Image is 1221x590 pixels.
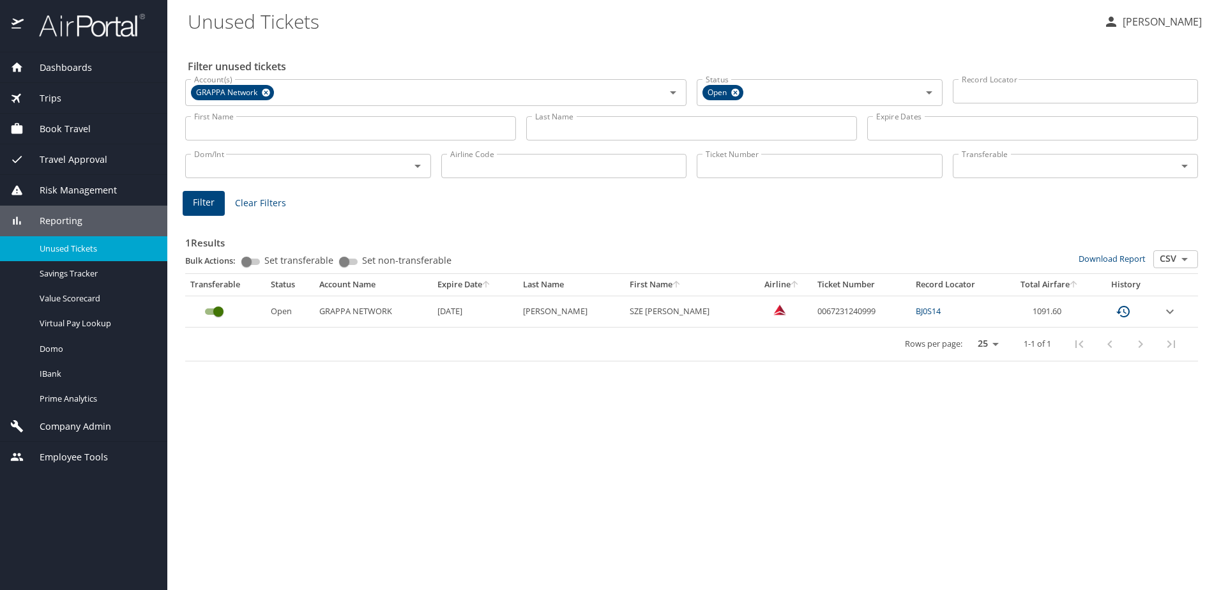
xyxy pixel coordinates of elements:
[362,256,451,265] span: Set non-transferable
[1004,274,1095,296] th: Total Airfare
[911,274,1004,296] th: Record Locator
[1176,157,1194,175] button: Open
[230,192,291,215] button: Clear Filters
[1162,304,1178,319] button: expand row
[24,122,91,136] span: Book Travel
[188,56,1201,77] h2: Filter unused tickets
[40,393,152,405] span: Prime Analytics
[40,317,152,329] span: Virtual Pay Lookup
[916,305,941,317] a: BJ0S14
[920,84,938,102] button: Open
[191,86,265,100] span: GRAPPA Network
[188,1,1093,41] h1: Unused Tickets
[672,281,681,289] button: sort
[193,195,215,211] span: Filter
[314,274,432,296] th: Account Name
[1079,253,1146,264] a: Download Report
[24,91,61,105] span: Trips
[24,61,92,75] span: Dashboards
[183,191,225,216] button: Filter
[702,86,734,100] span: Open
[432,296,518,327] td: [DATE]
[1004,296,1095,327] td: 1091.60
[185,228,1198,250] h3: 1 Results
[314,296,432,327] td: GRAPPA NETWORK
[905,340,962,348] p: Rows per page:
[432,274,518,296] th: Expire Date
[40,268,152,280] span: Savings Tracker
[40,368,152,380] span: IBank
[1070,281,1079,289] button: sort
[791,281,800,289] button: sort
[25,13,145,38] img: airportal-logo.png
[773,303,786,316] img: Delta Airlines
[625,274,752,296] th: First Name
[812,274,911,296] th: Ticket Number
[266,274,314,296] th: Status
[625,296,752,327] td: SZE [PERSON_NAME]
[702,85,743,100] div: Open
[1176,250,1194,268] button: Open
[24,450,108,464] span: Employee Tools
[185,274,1198,361] table: custom pagination table
[185,255,246,266] p: Bulk Actions:
[482,281,491,289] button: sort
[409,157,427,175] button: Open
[1024,340,1051,348] p: 1-1 of 1
[518,296,625,327] td: [PERSON_NAME]
[812,296,911,327] td: 0067231240999
[191,85,274,100] div: GRAPPA Network
[235,195,286,211] span: Clear Filters
[11,13,25,38] img: icon-airportal.png
[40,343,152,355] span: Domo
[752,274,812,296] th: Airline
[264,256,333,265] span: Set transferable
[1119,14,1202,29] p: [PERSON_NAME]
[24,214,82,228] span: Reporting
[266,296,314,327] td: Open
[190,279,261,291] div: Transferable
[1098,10,1207,33] button: [PERSON_NAME]
[40,292,152,305] span: Value Scorecard
[1095,274,1157,296] th: History
[24,420,111,434] span: Company Admin
[24,183,117,197] span: Risk Management
[967,335,1003,354] select: rows per page
[518,274,625,296] th: Last Name
[24,153,107,167] span: Travel Approval
[40,243,152,255] span: Unused Tickets
[664,84,682,102] button: Open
